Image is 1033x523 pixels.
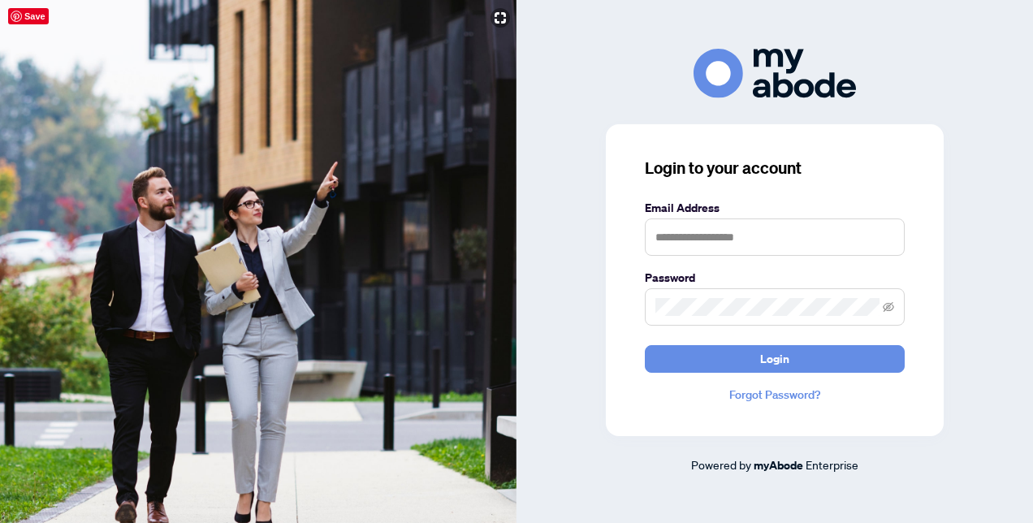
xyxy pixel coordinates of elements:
[754,456,803,474] a: myAbode
[645,157,905,179] h3: Login to your account
[645,269,905,287] label: Password
[645,345,905,373] button: Login
[694,49,856,98] img: ma-logo
[8,8,49,24] span: Save
[691,457,751,472] span: Powered by
[806,457,858,472] span: Enterprise
[645,199,905,217] label: Email Address
[645,386,905,404] a: Forgot Password?
[760,346,789,372] span: Login
[883,301,894,313] span: eye-invisible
